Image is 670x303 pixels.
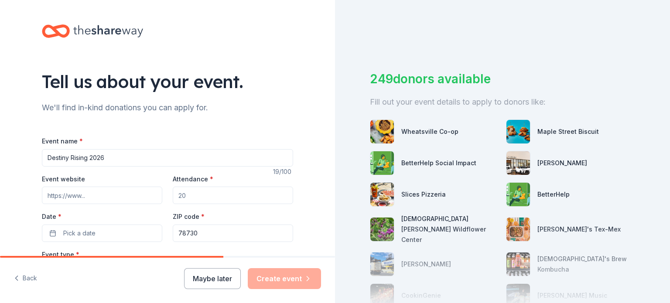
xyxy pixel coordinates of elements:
[42,69,293,94] div: Tell us about your event.
[42,187,162,204] input: https://www...
[42,137,83,146] label: Event name
[173,175,213,184] label: Attendance
[63,228,96,238] span: Pick a date
[537,126,599,137] div: Maple Street Biscuit
[42,225,162,242] button: Pick a date
[42,175,85,184] label: Event website
[506,183,530,206] img: photo for BetterHelp
[537,158,587,168] div: [PERSON_NAME]
[370,70,635,88] div: 249 donors available
[42,149,293,167] input: Spring Fundraiser
[273,167,293,177] div: 19 /100
[370,120,394,143] img: photo for Wheatsville Co-op
[506,151,530,175] img: photo for Sewell
[401,126,458,137] div: Wheatsville Co-op
[14,269,37,288] button: Back
[537,189,570,200] div: BetterHelp
[42,212,162,221] label: Date
[42,101,293,115] div: We'll find in-kind donations you can apply for.
[370,218,394,241] img: photo for Lady Bird Johnson Wildflower Center
[506,218,530,241] img: photo for Chuy's Tex-Mex
[506,120,530,143] img: photo for Maple Street Biscuit
[173,187,293,204] input: 20
[42,250,79,259] label: Event type
[173,225,293,242] input: 12345 (U.S. only)
[370,151,394,175] img: photo for BetterHelp Social Impact
[370,95,635,109] div: Fill out your event details to apply to donors like:
[401,214,499,245] div: [DEMOGRAPHIC_DATA][PERSON_NAME] Wildflower Center
[401,158,476,168] div: BetterHelp Social Impact
[370,183,394,206] img: photo for Slices Pizzeria
[401,189,446,200] div: Slices Pizzeria
[173,212,205,221] label: ZIP code
[184,268,241,289] button: Maybe later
